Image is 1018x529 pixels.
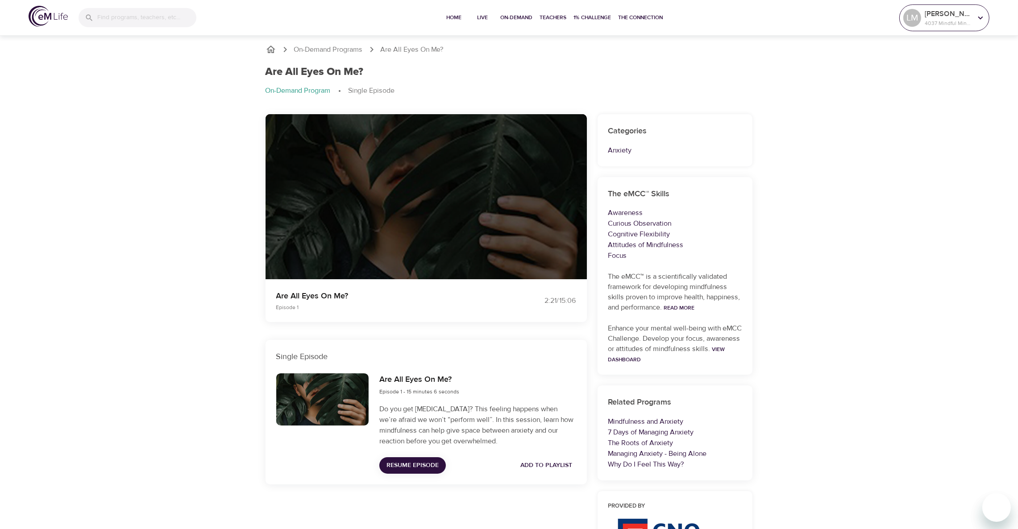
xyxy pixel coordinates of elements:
[608,460,685,469] a: Why Do I Feel This Way?
[266,86,331,96] p: On-Demand Program
[379,404,576,446] p: Do you get [MEDICAL_DATA]? This feeling happens when we’re afraid we won’t “perform well”. In thi...
[608,145,742,156] p: Anxiety
[925,19,972,27] p: 4037 Mindful Minutes
[29,6,68,27] img: logo
[349,86,395,96] p: Single Episode
[444,13,465,22] span: Home
[608,396,742,409] h6: Related Programs
[266,44,753,55] nav: breadcrumb
[608,272,742,313] p: The eMCC™ is a scientifically validated framework for developing mindfulness skills proven to imp...
[521,460,573,471] span: Add to Playlist
[574,13,611,22] span: 1% Challenge
[608,346,725,363] a: View Dashboard
[903,9,921,27] div: LM
[381,45,444,55] p: Are All Eyes On Me?
[608,323,742,364] p: Enhance your mental well-being with eMCC Challenge. Develop your focus, awareness or attitudes of...
[266,86,753,96] nav: breadcrumb
[276,290,499,302] p: Are All Eyes On Me?
[608,449,707,458] a: Managing Anxiety - Being Alone
[379,457,446,474] button: Resume Episode
[982,493,1011,522] iframe: Button to launch messaging window
[501,13,533,22] span: On-Demand
[540,13,567,22] span: Teachers
[608,125,742,138] h6: Categories
[664,304,695,311] a: Read More
[619,13,663,22] span: The Connection
[379,373,459,386] h6: Are All Eyes On Me?
[97,8,196,27] input: Find programs, teachers, etc...
[925,8,972,19] p: [PERSON_NAME]
[608,417,684,426] a: Mindfulness and Anxiety
[294,45,363,55] a: On-Demand Programs
[266,66,364,79] h1: Are All Eyes On Me?
[608,188,742,201] h6: The eMCC™ Skills
[379,388,459,395] span: Episode 1 - 15 minutes 6 seconds
[608,207,742,218] p: Awareness
[517,457,576,474] button: Add to Playlist
[509,296,576,306] div: 2:21 / 15:06
[608,218,742,229] p: Curious Observation
[608,502,742,511] h6: Provided by
[472,13,494,22] span: Live
[276,303,499,311] p: Episode 1
[608,229,742,240] p: Cognitive Flexibility
[608,250,742,261] p: Focus
[608,438,673,447] a: The Roots of Anxiety
[608,240,742,250] p: Attitudes of Mindfulness
[386,460,439,471] span: Resume Episode
[608,428,694,437] a: 7 Days of Managing Anxiety
[276,351,576,363] p: Single Episode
